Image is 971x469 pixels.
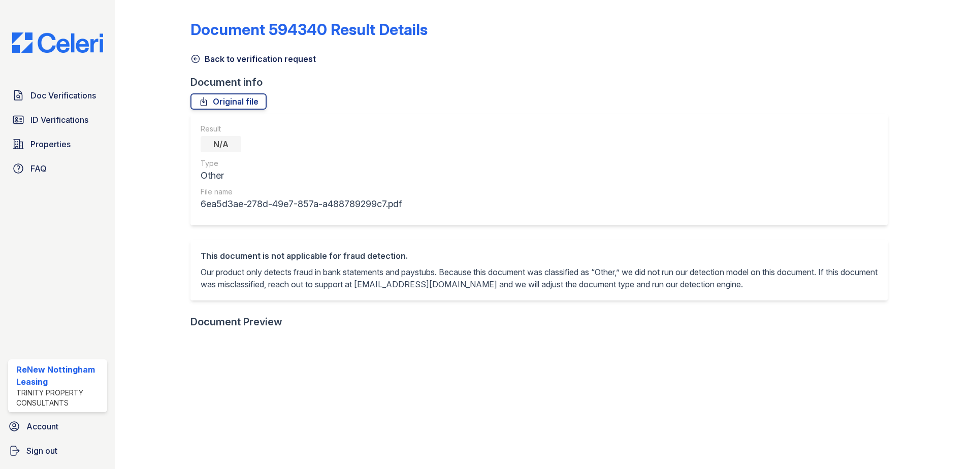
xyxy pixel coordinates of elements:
a: Account [4,416,111,437]
a: ID Verifications [8,110,107,130]
div: This document is not applicable for fraud detection. [201,250,878,262]
span: ID Verifications [30,114,88,126]
span: FAQ [30,162,47,175]
a: Original file [190,93,267,110]
div: ReNew Nottingham Leasing [16,363,103,388]
a: Properties [8,134,107,154]
span: Account [26,420,58,432]
a: Doc Verifications [8,85,107,106]
span: Sign out [26,445,57,457]
div: N/A [201,136,241,152]
a: Sign out [4,441,111,461]
a: Back to verification request [190,53,316,65]
div: File name [201,187,402,197]
a: Document 594340 Result Details [190,20,428,39]
div: Result [201,124,402,134]
img: CE_Logo_Blue-a8612792a0a2168367f1c8372b55b34899dd931a85d93a1a3d3e32e68fde9ad4.png [4,32,111,53]
div: Document info [190,75,896,89]
div: Other [201,169,402,183]
div: Document Preview [190,315,282,329]
span: Doc Verifications [30,89,96,102]
div: Trinity Property Consultants [16,388,103,408]
div: 6ea5d3ae-278d-49e7-857a-a488789299c7.pdf [201,197,402,211]
div: Type [201,158,402,169]
a: FAQ [8,158,107,179]
p: Our product only detects fraud in bank statements and paystubs. Because this document was classif... [201,266,878,290]
span: Properties [30,138,71,150]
